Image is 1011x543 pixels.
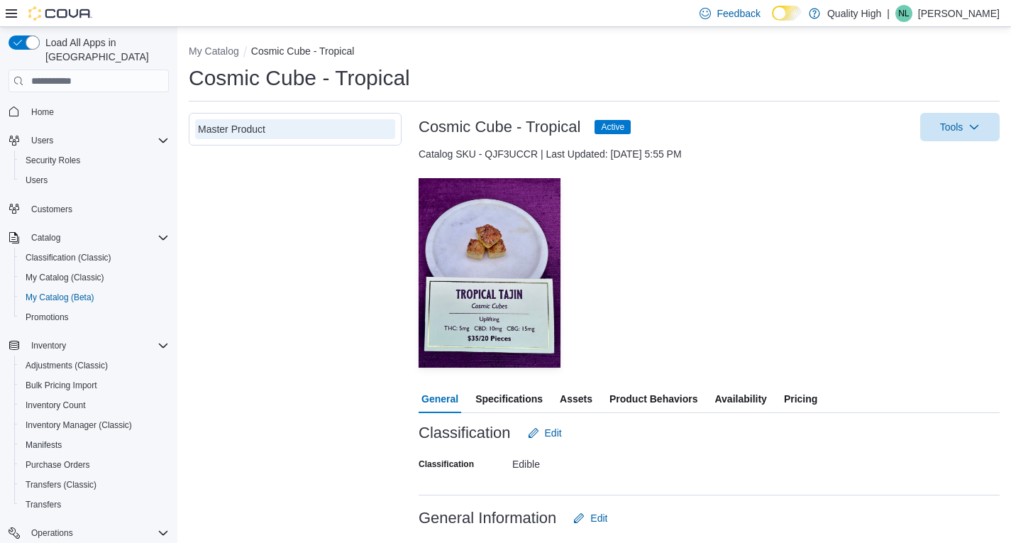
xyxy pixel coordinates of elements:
[40,35,169,64] span: Load All Apps in [GEOGRAPHIC_DATA]
[20,496,169,513] span: Transfers
[26,337,72,354] button: Inventory
[20,476,169,493] span: Transfers (Classic)
[26,292,94,303] span: My Catalog (Beta)
[189,45,239,57] button: My Catalog
[609,385,697,413] span: Product Behaviors
[14,375,175,395] button: Bulk Pricing Import
[475,385,543,413] span: Specifications
[26,102,169,120] span: Home
[940,120,963,134] span: Tools
[26,312,69,323] span: Promotions
[26,479,96,490] span: Transfers (Classic)
[20,437,169,454] span: Manifests
[3,228,175,248] button: Catalog
[14,356,175,375] button: Adjustments (Classic)
[189,44,1000,61] nav: An example of EuiBreadcrumbs
[26,200,169,218] span: Customers
[20,289,100,306] a: My Catalog (Beta)
[26,337,169,354] span: Inventory
[26,360,108,371] span: Adjustments (Classic)
[14,435,175,455] button: Manifests
[595,120,631,134] span: Active
[14,415,175,435] button: Inventory Manager (Classic)
[31,106,54,118] span: Home
[717,6,760,21] span: Feedback
[20,249,117,266] a: Classification (Classic)
[560,385,592,413] span: Assets
[419,178,560,368] img: Image for Cosmic Cube - Tropical
[590,511,607,525] span: Edit
[26,252,111,263] span: Classification (Classic)
[3,199,175,219] button: Customers
[714,385,766,413] span: Availability
[26,439,62,451] span: Manifests
[26,272,104,283] span: My Catalog (Classic)
[20,456,169,473] span: Purchase Orders
[20,309,169,326] span: Promotions
[898,5,909,22] span: NL
[26,175,48,186] span: Users
[26,132,59,149] button: Users
[31,527,73,539] span: Operations
[31,204,72,215] span: Customers
[20,377,103,394] a: Bulk Pricing Import
[545,426,562,440] span: Edit
[20,172,169,189] span: Users
[26,380,97,391] span: Bulk Pricing Import
[20,397,169,414] span: Inventory Count
[20,172,53,189] a: Users
[3,131,175,150] button: Users
[14,495,175,515] button: Transfers
[31,340,66,351] span: Inventory
[512,453,702,470] div: Edible
[26,459,90,471] span: Purchase Orders
[601,121,624,133] span: Active
[251,45,355,57] button: Cosmic Cube - Tropical
[20,377,169,394] span: Bulk Pricing Import
[3,523,175,543] button: Operations
[26,132,169,149] span: Users
[26,104,60,121] a: Home
[827,5,881,22] p: Quality High
[20,397,92,414] a: Inventory Count
[784,385,817,413] span: Pricing
[20,437,67,454] a: Manifests
[14,170,175,190] button: Users
[3,101,175,121] button: Home
[26,499,61,510] span: Transfers
[14,395,175,415] button: Inventory Count
[20,357,169,374] span: Adjustments (Classic)
[14,248,175,268] button: Classification (Classic)
[3,336,175,356] button: Inventory
[20,152,86,169] a: Security Roles
[189,64,410,92] h1: Cosmic Cube - Tropical
[26,155,80,166] span: Security Roles
[419,147,1000,161] div: Catalog SKU - QJF3UCCR | Last Updated: [DATE] 5:55 PM
[20,152,169,169] span: Security Roles
[20,456,96,473] a: Purchase Orders
[20,309,74,326] a: Promotions
[20,289,169,306] span: My Catalog (Beta)
[918,5,1000,22] p: [PERSON_NAME]
[26,201,78,218] a: Customers
[20,496,67,513] a: Transfers
[14,475,175,495] button: Transfers (Classic)
[887,5,890,22] p: |
[20,269,169,286] span: My Catalog (Classic)
[198,122,392,136] div: Master Product
[419,119,580,136] h3: Cosmic Cube - Tropical
[26,525,169,542] span: Operations
[772,6,802,21] input: Dark Mode
[920,113,1000,141] button: Tools
[20,417,138,434] a: Inventory Manager (Classic)
[568,504,613,532] button: Edit
[20,249,169,266] span: Classification (Classic)
[20,357,114,374] a: Adjustments (Classic)
[14,455,175,475] button: Purchase Orders
[28,6,92,21] img: Cova
[419,459,474,470] label: Classification
[26,229,66,246] button: Catalog
[31,135,53,146] span: Users
[419,424,511,441] h3: Classification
